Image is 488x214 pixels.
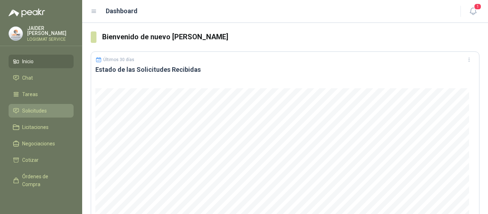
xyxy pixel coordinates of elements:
img: Company Logo [9,27,23,40]
span: Solicitudes [22,107,47,115]
h3: Bienvenido de nuevo [PERSON_NAME] [102,31,479,43]
p: JAIDER [PERSON_NAME] [27,26,74,36]
a: Licitaciones [9,120,74,134]
h3: Estado de las Solicitudes Recibidas [95,65,475,74]
span: Cotizar [22,156,39,164]
a: Inicio [9,55,74,68]
span: Inicio [22,58,34,65]
p: Últimos 30 días [103,57,134,62]
a: Cotizar [9,153,74,167]
h1: Dashboard [106,6,138,16]
a: Chat [9,71,74,85]
a: Remisiones [9,194,74,208]
span: Órdenes de Compra [22,173,67,188]
span: Negociaciones [22,140,55,148]
span: Tareas [22,90,38,98]
a: Solicitudes [9,104,74,118]
img: Logo peakr [9,9,45,17]
a: Órdenes de Compra [9,170,74,191]
span: Licitaciones [22,123,49,131]
span: Chat [22,74,33,82]
a: Tareas [9,88,74,101]
a: Negociaciones [9,137,74,150]
button: 1 [467,5,479,18]
p: LOGISMAT SERVICE [27,37,74,41]
span: 1 [474,3,482,10]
